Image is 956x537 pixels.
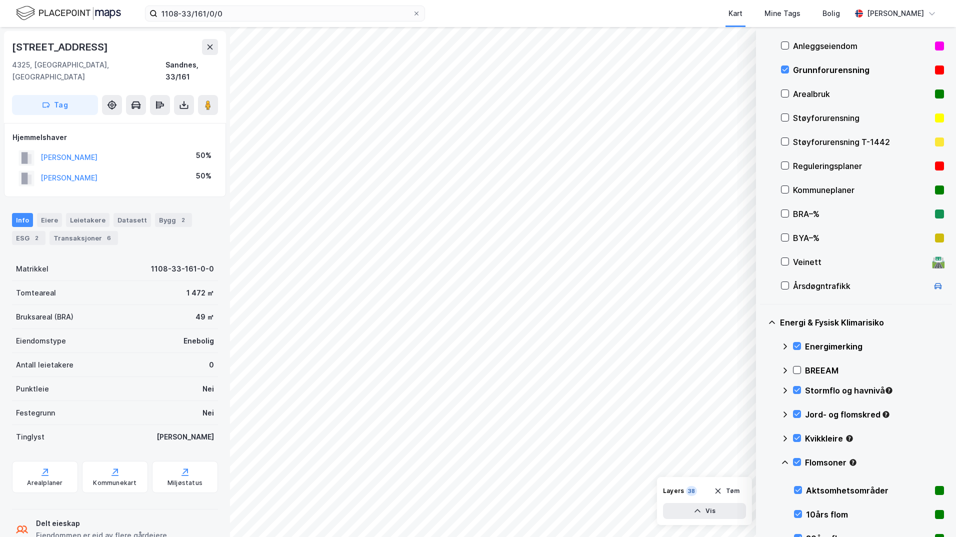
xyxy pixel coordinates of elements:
[884,386,893,395] div: Tooltip anchor
[793,112,931,124] div: Støyforurensning
[16,263,48,275] div: Matrikkel
[867,7,924,19] div: [PERSON_NAME]
[12,213,33,227] div: Info
[805,456,944,468] div: Flomsoner
[805,432,944,444] div: Kvikkleire
[793,184,931,196] div: Kommuneplaner
[793,160,931,172] div: Reguleringsplaner
[848,458,857,467] div: Tooltip anchor
[104,233,114,243] div: 6
[196,170,211,182] div: 50%
[36,517,167,529] div: Delt eieskap
[805,340,944,352] div: Energimerking
[196,149,211,161] div: 50%
[686,486,697,496] div: 38
[793,136,931,148] div: Støyforurensning T-1442
[806,508,931,520] div: 10års flom
[663,487,684,495] div: Layers
[93,479,136,487] div: Kommunekart
[151,263,214,275] div: 1108-33-161-0-0
[167,479,202,487] div: Miljøstatus
[881,410,890,419] div: Tooltip anchor
[805,384,944,396] div: Stormflo og havnivå
[165,59,218,83] div: Sandnes, 33/161
[16,383,49,395] div: Punktleie
[12,231,45,245] div: ESG
[780,316,944,328] div: Energi & Fysisk Klimarisiko
[37,213,62,227] div: Eiere
[156,431,214,443] div: [PERSON_NAME]
[16,287,56,299] div: Tomteareal
[793,88,931,100] div: Arealbruk
[793,280,928,292] div: Årsdøgntrafikk
[16,407,55,419] div: Festegrunn
[805,408,944,420] div: Jord- og flomskred
[663,503,746,519] button: Vis
[202,407,214,419] div: Nei
[16,311,73,323] div: Bruksareal (BRA)
[12,95,98,115] button: Tag
[16,335,66,347] div: Eiendomstype
[113,213,151,227] div: Datasett
[793,40,931,52] div: Anleggseiendom
[728,7,742,19] div: Kart
[27,479,62,487] div: Arealplaner
[66,213,109,227] div: Leietakere
[707,483,746,499] button: Tøm
[12,131,217,143] div: Hjemmelshaver
[12,39,110,55] div: [STREET_ADDRESS]
[195,311,214,323] div: 49 ㎡
[822,7,840,19] div: Bolig
[793,64,931,76] div: Grunnforurensning
[931,255,945,268] div: 🛣️
[806,484,931,496] div: Aktsomhetsområder
[178,215,188,225] div: 2
[186,287,214,299] div: 1 472 ㎡
[845,434,854,443] div: Tooltip anchor
[805,364,944,376] div: BREEAM
[906,489,956,537] iframe: Chat Widget
[16,431,44,443] div: Tinglyst
[155,213,192,227] div: Bygg
[183,335,214,347] div: Enebolig
[793,256,928,268] div: Veinett
[157,6,412,21] input: Søk på adresse, matrikkel, gårdeiere, leietakere eller personer
[209,359,214,371] div: 0
[764,7,800,19] div: Mine Tags
[12,59,165,83] div: 4325, [GEOGRAPHIC_DATA], [GEOGRAPHIC_DATA]
[793,208,931,220] div: BRA–%
[202,383,214,395] div: Nei
[49,231,118,245] div: Transaksjoner
[793,232,931,244] div: BYA–%
[31,233,41,243] div: 2
[16,4,121,22] img: logo.f888ab2527a4732fd821a326f86c7f29.svg
[16,359,73,371] div: Antall leietakere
